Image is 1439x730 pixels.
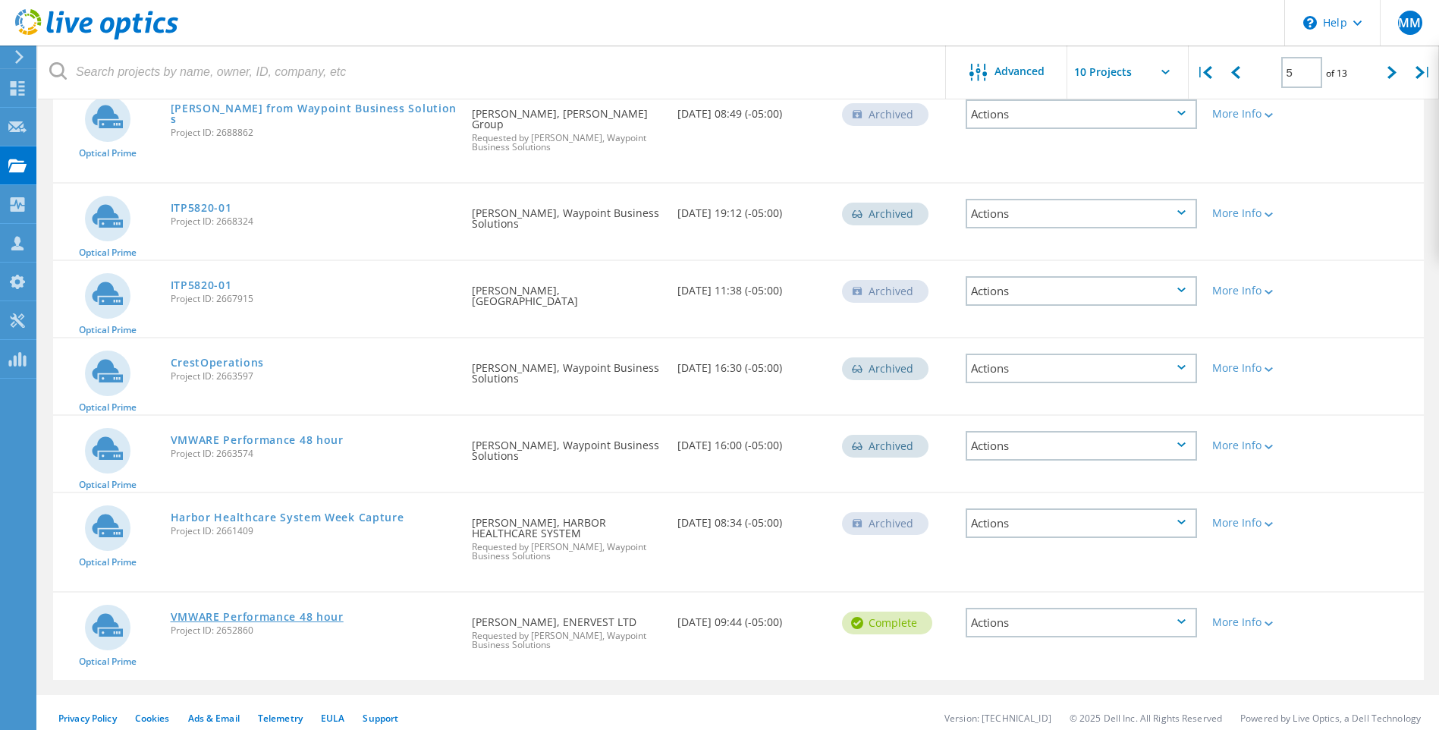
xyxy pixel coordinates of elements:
a: CrestOperations [171,357,265,368]
div: Complete [842,612,932,634]
span: Project ID: 2667915 [171,294,457,304]
span: Optical Prime [79,480,137,489]
div: [PERSON_NAME], Waypoint Business Solutions [464,338,670,399]
div: Archived [842,357,928,380]
span: Requested by [PERSON_NAME], Waypoint Business Solutions [472,631,662,650]
span: Project ID: 2661409 [171,527,457,536]
div: Archived [842,103,928,126]
div: Archived [842,435,928,458]
div: Archived [842,203,928,225]
span: Project ID: 2663574 [171,449,457,458]
a: EULA [321,712,344,725]
span: Project ID: 2688862 [171,128,457,137]
div: Actions [966,99,1197,129]
a: [PERSON_NAME] from Waypoint Business Solutions [171,103,457,124]
div: More Info [1212,208,1307,219]
a: Cookies [135,712,170,725]
div: Actions [966,276,1197,306]
a: Ads & Email [188,712,240,725]
div: More Info [1212,518,1307,528]
a: ITP5820-01 [171,203,232,213]
span: Optical Prime [79,403,137,412]
input: Search projects by name, owner, ID, company, etc [38,46,947,99]
span: Requested by [PERSON_NAME], Waypoint Business Solutions [472,134,662,152]
span: Optical Prime [79,326,137,335]
span: Optical Prime [79,657,137,666]
div: [DATE] 08:49 (-05:00) [670,84,834,134]
div: Actions [966,199,1197,228]
a: Harbor Healthcare System Week Capture [171,512,404,523]
li: Powered by Live Optics, a Dell Technology [1240,712,1421,725]
div: More Info [1212,617,1307,628]
a: VMWARE Performance 48 hour [171,435,344,445]
div: | [1189,46,1220,99]
div: More Info [1212,285,1307,296]
div: More Info [1212,440,1307,451]
div: Actions [966,508,1197,538]
div: [DATE] 19:12 (-05:00) [670,184,834,234]
div: Actions [966,354,1197,383]
div: [DATE] 11:38 (-05:00) [670,261,834,311]
li: © 2025 Dell Inc. All Rights Reserved [1070,712,1222,725]
span: Requested by [PERSON_NAME], Waypoint Business Solutions [472,543,662,561]
a: Live Optics Dashboard [15,32,178,42]
li: Version: [TECHNICAL_ID] [944,712,1051,725]
div: [PERSON_NAME], Waypoint Business Solutions [464,184,670,244]
span: of 13 [1326,67,1347,80]
div: [DATE] 09:44 (-05:00) [670,593,834,643]
div: [PERSON_NAME], ENERVEST LTD [464,593,670,665]
span: Project ID: 2663597 [171,372,457,381]
div: | [1408,46,1439,99]
div: Archived [842,280,928,303]
a: VMWARE Performance 48 hour [171,612,344,622]
div: [DATE] 08:34 (-05:00) [670,493,834,543]
span: Optical Prime [79,558,137,567]
a: Privacy Policy [58,712,117,725]
svg: \n [1303,16,1317,30]
div: [PERSON_NAME], Waypoint Business Solutions [464,416,670,477]
span: MM [1398,17,1421,29]
a: Support [363,712,398,725]
div: [DATE] 16:00 (-05:00) [670,416,834,466]
span: Project ID: 2668324 [171,217,457,226]
div: Actions [966,608,1197,637]
a: ITP5820-01 [171,280,232,291]
span: Advanced [994,66,1045,77]
div: More Info [1212,363,1307,373]
a: Telemetry [258,712,303,725]
div: Actions [966,431,1197,461]
div: [PERSON_NAME], [PERSON_NAME] Group [464,84,670,167]
div: [PERSON_NAME], HARBOR HEALTHCARE SYSTEM [464,493,670,576]
div: [DATE] 16:30 (-05:00) [670,338,834,389]
div: [PERSON_NAME], [GEOGRAPHIC_DATA] [464,261,670,322]
span: Project ID: 2652860 [171,626,457,635]
span: Optical Prime [79,149,137,158]
div: Archived [842,512,928,535]
div: More Info [1212,109,1307,119]
span: Optical Prime [79,248,137,257]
